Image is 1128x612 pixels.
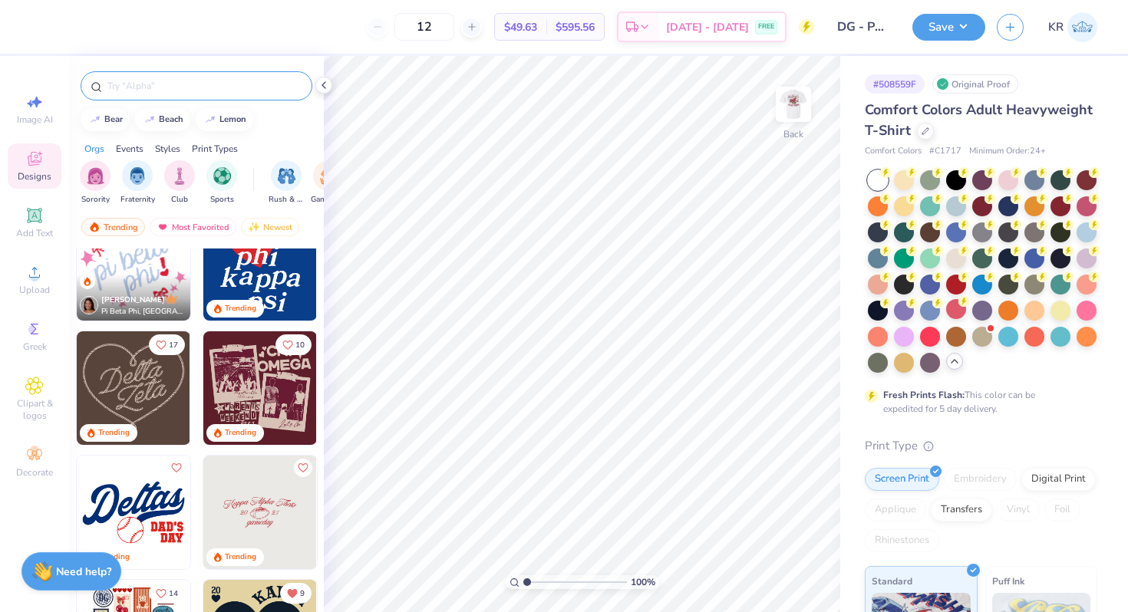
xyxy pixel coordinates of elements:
[77,456,190,569] img: f25dc833-d40f-49a7-ae12-4c223f3d689b
[997,498,1040,522] div: Vinyl
[16,466,53,479] span: Decorate
[865,74,925,94] div: # 508559F
[206,160,237,206] div: filter for Sports
[120,194,155,206] span: Fraternity
[969,145,1046,158] span: Minimum Order: 24 +
[865,468,939,491] div: Screen Print
[84,142,104,156] div: Orgs
[1021,468,1096,491] div: Digital Print
[80,160,110,206] button: filter button
[778,89,809,120] img: Back
[269,194,304,206] span: Rush & Bid
[865,145,922,158] span: Comfort Colors
[203,456,317,569] img: 8576049e-cdb6-42fc-8d82-8e903263a332
[19,284,50,296] span: Upload
[992,573,1024,589] span: Puff Ink
[316,331,430,445] img: 4d23c894-47c3-4ecc-a481-f82f25245b2e
[631,575,655,589] span: 100 %
[300,590,305,597] span: 9
[196,108,253,131] button: lemon
[316,456,430,569] img: 4717c856-3f23-4492-8bab-cce35c17f09e
[280,583,312,604] button: Unlike
[104,115,123,123] div: bear
[758,21,774,32] span: FREE
[932,74,1018,94] div: Original Proof
[556,19,595,35] span: $595.56
[16,227,53,239] span: Add Text
[192,142,238,156] div: Print Types
[80,160,110,206] div: filter for Sorority
[275,334,312,355] button: Like
[17,114,53,126] span: Image AI
[1048,12,1097,42] a: KR
[98,551,130,563] div: Trending
[190,207,303,321] img: 7c25af43-ee9c-46a3-90d4-88b8a0296736
[394,13,454,41] input: – –
[80,296,98,314] img: Avatar
[294,459,312,477] button: Like
[865,498,926,522] div: Applique
[225,551,256,563] div: Trending
[666,19,749,35] span: [DATE] - [DATE]
[143,115,156,124] img: trend_line.gif
[150,218,236,236] div: Most Favorited
[1048,18,1064,36] span: KR
[81,194,110,206] span: Sorority
[87,167,104,185] img: Sorority Image
[204,115,216,124] img: trend_line.gif
[159,115,183,123] div: beach
[8,397,61,422] span: Clipart & logos
[81,218,145,236] div: Trending
[225,303,256,314] div: Trending
[106,78,302,94] input: Try "Alpha"
[89,115,101,124] img: trend_line.gif
[77,207,190,321] img: a99ad750-4480-410d-83b7-cef9d3b6c30b
[203,207,317,321] img: f6158eb7-cc5b-49f7-a0db-65a8f5223f4c
[164,160,195,206] div: filter for Club
[165,292,177,304] img: topCreatorCrown.gif
[219,115,246,123] div: lemon
[295,341,305,349] span: 10
[865,529,939,552] div: Rhinestones
[81,108,130,131] button: bear
[311,160,346,206] button: filter button
[101,294,165,305] span: [PERSON_NAME]
[225,427,256,439] div: Trending
[931,498,992,522] div: Transfers
[944,468,1017,491] div: Embroidery
[1067,12,1097,42] img: Kaylee Rivera
[504,19,537,35] span: $49.63
[169,341,178,349] span: 17
[149,583,185,604] button: Like
[826,12,901,42] input: Untitled Design
[155,142,180,156] div: Styles
[88,222,101,232] img: trending.gif
[311,160,346,206] div: filter for Game Day
[116,142,143,156] div: Events
[311,194,346,206] span: Game Day
[269,160,304,206] button: filter button
[872,573,912,589] span: Standard
[101,306,184,318] span: Pi Beta Phi, [GEOGRAPHIC_DATA][US_STATE]
[157,222,169,232] img: most_fav.gif
[77,331,190,445] img: 12710c6a-dcc0-49ce-8688-7fe8d5f96fe2
[203,331,317,445] img: 823dced4-74cb-4d5b-84ad-ffa1bf99645f
[56,564,111,579] strong: Need help?
[269,160,304,206] div: filter for Rush & Bid
[248,222,260,232] img: Newest.gif
[129,167,146,185] img: Fraternity Image
[120,160,155,206] div: filter for Fraternity
[171,194,188,206] span: Club
[98,427,130,439] div: Trending
[169,590,178,597] span: 14
[190,456,303,569] img: a969c435-70d1-4c68-8c7d-d03ba37f0f0a
[316,207,430,321] img: 8dd0a095-001a-4357-9dc2-290f0919220d
[1044,498,1080,522] div: Foil
[883,388,1072,416] div: This color can be expedited for 5 day delivery.
[320,167,338,185] img: Game Day Image
[912,14,985,41] button: Save
[164,160,195,206] button: filter button
[167,459,186,477] button: Like
[120,160,155,206] button: filter button
[929,145,961,158] span: # C1717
